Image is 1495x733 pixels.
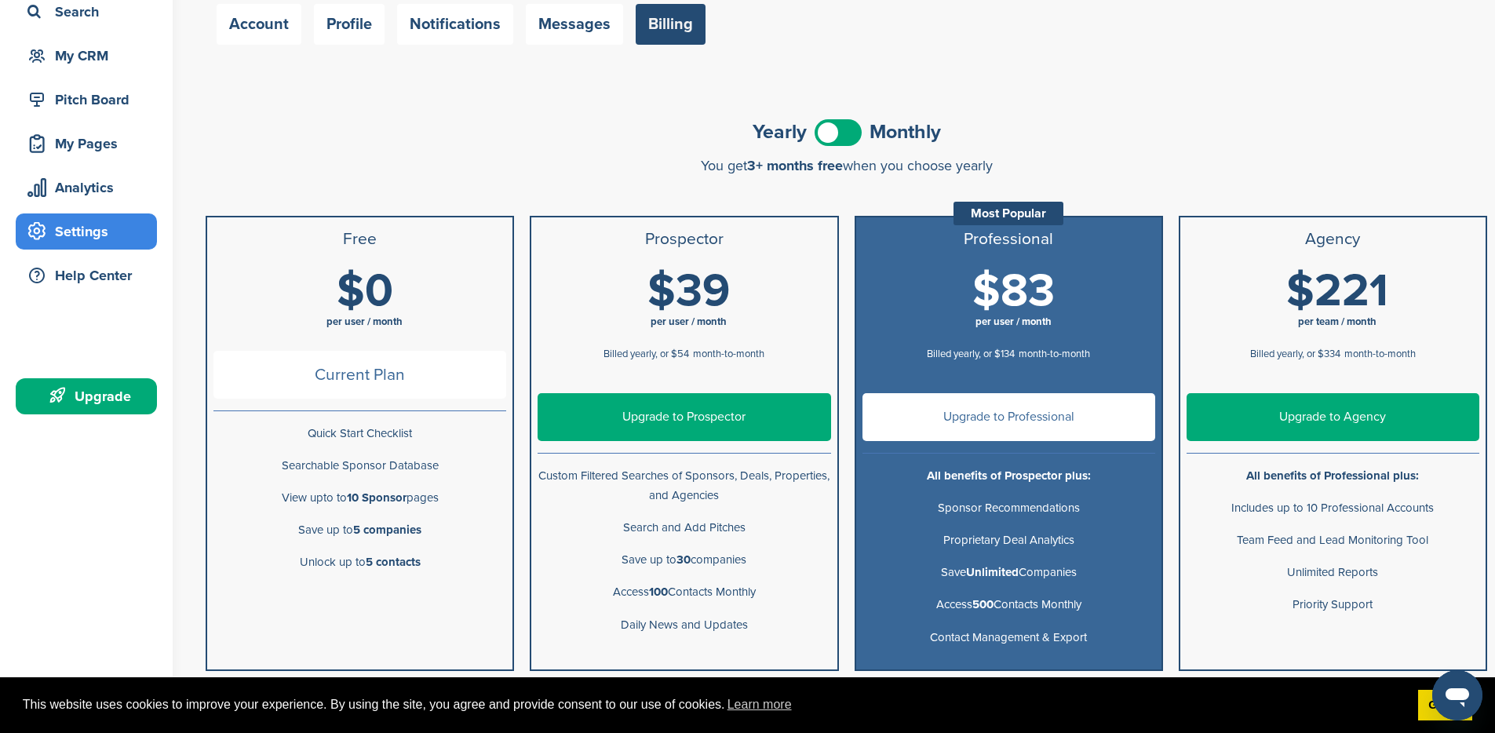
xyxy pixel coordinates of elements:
[1286,264,1388,319] span: $221
[862,595,1155,614] p: Access Contacts Monthly
[862,628,1155,647] p: Contact Management & Export
[16,82,157,118] a: Pitch Board
[649,585,668,599] b: 100
[526,4,623,45] a: Messages
[24,217,157,246] div: Settings
[862,531,1155,550] p: Proprietary Deal Analytics
[862,393,1155,441] a: Upgrade to Professional
[538,615,830,635] p: Daily News and Updates
[16,213,157,250] a: Settings
[213,230,506,249] h3: Free
[337,264,393,319] span: $0
[213,351,506,399] span: Current Plan
[975,315,1052,328] span: per user / month
[862,563,1155,582] p: Save Companies
[24,173,157,202] div: Analytics
[603,348,689,360] span: Billed yearly, or $54
[954,202,1063,225] div: Most Popular
[538,518,830,538] p: Search and Add Pitches
[676,552,691,567] b: 30
[397,4,513,45] a: Notifications
[206,158,1487,173] div: You get when you choose yearly
[16,126,157,162] a: My Pages
[366,555,421,569] b: 5 contacts
[1344,348,1416,360] span: month-to-month
[1187,531,1479,550] p: Team Feed and Lead Monitoring Tool
[538,230,830,249] h3: Prospector
[538,466,830,505] p: Custom Filtered Searches of Sponsors, Deals, Properties, and Agencies
[862,498,1155,518] p: Sponsor Recommendations
[217,4,301,45] a: Account
[213,552,506,572] p: Unlock up to
[636,4,706,45] a: Billing
[24,382,157,410] div: Upgrade
[538,393,830,441] a: Upgrade to Prospector
[927,469,1091,483] b: All benefits of Prospector plus:
[1432,670,1482,720] iframe: Button to launch messaging window
[353,523,421,537] b: 5 companies
[972,264,1055,319] span: $83
[24,129,157,158] div: My Pages
[24,261,157,290] div: Help Center
[1019,348,1090,360] span: month-to-month
[1418,690,1472,721] a: dismiss cookie message
[16,257,157,294] a: Help Center
[927,348,1015,360] span: Billed yearly, or $134
[16,170,157,206] a: Analytics
[16,378,157,414] a: Upgrade
[314,4,385,45] a: Profile
[1246,469,1419,483] b: All benefits of Professional plus:
[972,597,994,611] b: 500
[870,122,941,142] span: Monthly
[647,264,730,319] span: $39
[213,488,506,508] p: View upto to pages
[1250,348,1340,360] span: Billed yearly, or $334
[1187,393,1479,441] a: Upgrade to Agency
[24,86,157,114] div: Pitch Board
[347,490,407,505] b: 10 Sponsor
[326,315,403,328] span: per user / month
[24,42,157,70] div: My CRM
[693,348,764,360] span: month-to-month
[23,693,1406,717] span: This website uses cookies to improve your experience. By using the site, you agree and provide co...
[538,550,830,570] p: Save up to companies
[213,456,506,476] p: Searchable Sponsor Database
[538,582,830,602] p: Access Contacts Monthly
[862,230,1155,249] h3: Professional
[966,565,1019,579] b: Unlimited
[747,157,843,174] span: 3+ months free
[1298,315,1376,328] span: per team / month
[651,315,727,328] span: per user / month
[1187,230,1479,249] h3: Agency
[213,424,506,443] p: Quick Start Checklist
[16,38,157,74] a: My CRM
[213,520,506,540] p: Save up to
[753,122,807,142] span: Yearly
[1187,595,1479,614] p: Priority Support
[1187,563,1479,582] p: Unlimited Reports
[725,693,794,717] a: learn more about cookies
[1187,498,1479,518] p: Includes up to 10 Professional Accounts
